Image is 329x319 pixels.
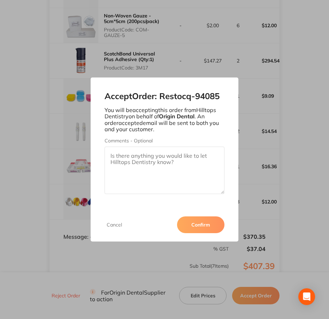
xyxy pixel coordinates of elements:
p: You will be accepting this order from Hilltops Dentistry on behalf of . An order accepted email w... [105,107,225,133]
label: Comments - Optional [105,138,225,143]
button: Confirm [177,216,224,233]
button: Cancel [105,222,124,228]
div: Open Intercom Messenger [298,288,315,305]
b: Origin Dental [159,113,194,120]
h2: Accept Order: Restocq- 94085 [105,91,225,101]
